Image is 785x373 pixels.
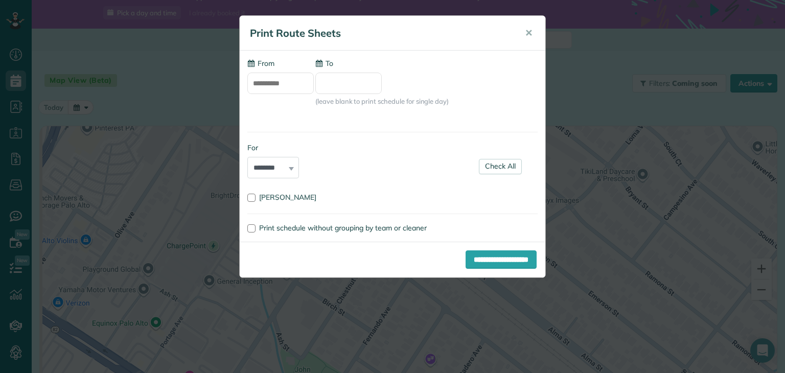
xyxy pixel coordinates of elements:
[315,58,333,68] label: To
[259,223,427,232] span: Print schedule without grouping by team or cleaner
[250,26,511,40] h5: Print Route Sheets
[479,159,522,174] a: Check All
[525,27,533,39] span: ✕
[259,193,316,202] span: [PERSON_NAME]
[247,143,299,153] label: For
[315,97,449,106] span: (leave blank to print schedule for single day)
[247,58,274,68] label: From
